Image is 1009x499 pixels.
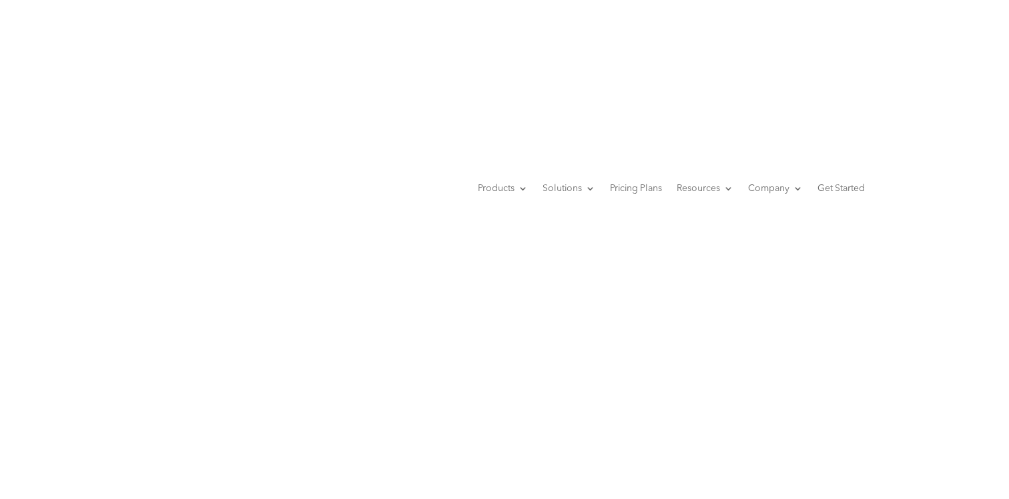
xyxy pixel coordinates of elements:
[543,163,595,214] a: Solutions
[677,163,733,214] a: Resources
[817,163,865,214] a: Get Started
[748,163,803,214] a: Company
[478,163,528,214] a: Products
[610,163,662,214] a: Pricing Plans
[437,385,572,415] a: See Job Openings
